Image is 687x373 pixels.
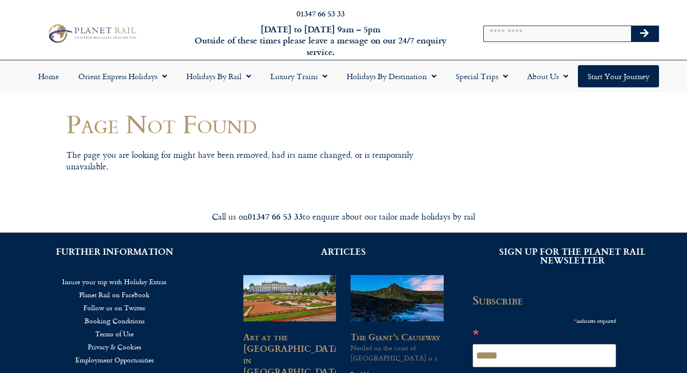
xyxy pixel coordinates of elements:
a: Holidays by Rail [177,65,261,87]
a: Booking Conditions [14,314,214,327]
h2: ARTICLES [243,247,443,256]
div: Call us on to enquire about our tailor made holidays by rail [73,211,614,222]
h1: Page Not Found [66,110,428,138]
a: Privacy & Cookies [14,340,214,353]
h2: FURTHER INFORMATION [14,247,214,256]
a: The Giant’s Causeway [351,330,440,343]
a: Orient Express Holidays [69,65,177,87]
a: Start your Journey [578,65,659,87]
a: 01347 66 53 33 [296,8,345,19]
h2: Subscribe [473,293,622,307]
a: Holidays by Destination [337,65,446,87]
a: Special Trips [446,65,518,87]
p: The page you are looking for might have been removed, had its name changed, or is temporarily una... [66,149,428,172]
a: Terms of Use [14,327,214,340]
a: Insure your trip with Holiday Extras [14,275,214,288]
nav: Menu [14,275,214,366]
strong: 01347 66 53 33 [248,210,303,222]
p: Nestled on the coast of [GEOGRAPHIC_DATA] is a [351,343,443,363]
div: indicates required [473,314,617,326]
a: Follow us on Twitter [14,301,214,314]
h2: SIGN UP FOR THE PLANET RAIL NEWSLETTER [473,247,673,264]
a: Employment Opportunities [14,353,214,366]
a: Home [28,65,69,87]
img: Planet Rail Train Holidays Logo [44,22,139,45]
button: Search [631,26,659,41]
a: About Us [518,65,578,87]
h6: [DATE] to [DATE] 9am – 5pm Outside of these times please leave a message on our 24/7 enquiry serv... [185,24,455,57]
a: Planet Rail on Facebook [14,288,214,301]
a: Luxury Trains [261,65,337,87]
nav: Menu [5,65,682,87]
